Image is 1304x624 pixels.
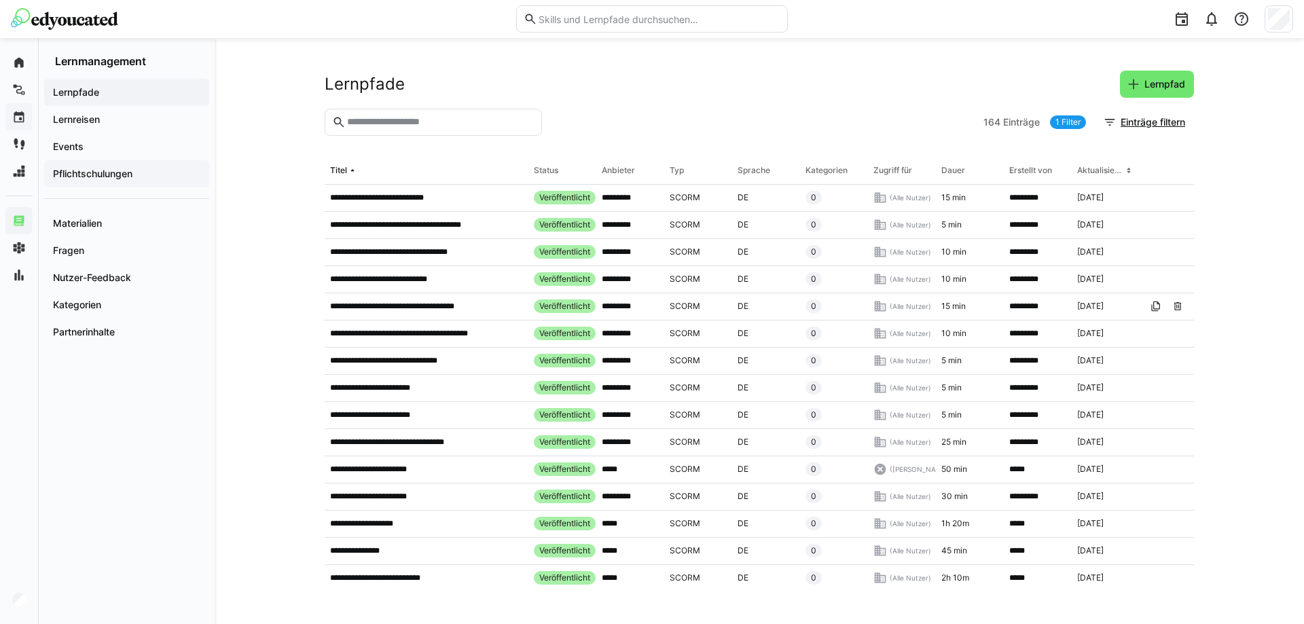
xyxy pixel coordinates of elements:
[1119,115,1187,129] span: Einträge filtern
[738,355,748,366] span: DE
[811,572,816,583] span: 0
[941,545,967,556] span: 45 min
[890,573,931,583] span: (Alle Nutzer)
[983,115,1000,129] span: 164
[890,329,931,338] span: (Alle Nutzer)
[670,328,700,339] span: SCORM
[941,192,966,203] span: 15 min
[1096,109,1194,136] button: Einträge filtern
[941,572,969,583] span: 2h 10m
[1003,115,1040,129] span: Einträge
[941,409,962,420] span: 5 min
[670,518,700,529] span: SCORM
[539,491,590,502] span: Veröffentlicht
[811,246,816,257] span: 0
[539,219,590,230] span: Veröffentlicht
[537,13,780,25] input: Skills und Lernpfade durchsuchen…
[1077,491,1104,502] span: [DATE]
[738,572,748,583] span: DE
[1077,301,1104,312] span: [DATE]
[670,165,684,176] div: Typ
[670,246,700,257] span: SCORM
[539,464,590,475] span: Veröffentlicht
[890,220,931,230] span: (Alle Nutzer)
[1142,77,1187,91] span: Lernpfad
[738,491,748,502] span: DE
[941,328,966,339] span: 10 min
[670,491,700,502] span: SCORM
[1050,115,1086,129] a: 1 Filter
[811,382,816,393] span: 0
[811,464,816,475] span: 0
[1077,355,1104,366] span: [DATE]
[534,165,558,176] div: Status
[890,492,931,501] span: (Alle Nutzer)
[941,246,966,257] span: 10 min
[670,382,700,393] span: SCORM
[1009,165,1052,176] div: Erstellt von
[1077,328,1104,339] span: [DATE]
[670,409,700,420] span: SCORM
[811,192,816,203] span: 0
[738,274,748,285] span: DE
[738,437,748,447] span: DE
[539,382,590,393] span: Veröffentlicht
[738,219,748,230] span: DE
[941,382,962,393] span: 5 min
[811,219,816,230] span: 0
[890,383,931,392] span: (Alle Nutzer)
[539,409,590,420] span: Veröffentlicht
[738,301,748,312] span: DE
[1077,382,1104,393] span: [DATE]
[1077,464,1104,475] span: [DATE]
[670,274,700,285] span: SCORM
[805,165,848,176] div: Kategorien
[890,193,931,202] span: (Alle Nutzer)
[890,356,931,365] span: (Alle Nutzer)
[1077,572,1104,583] span: [DATE]
[738,165,770,176] div: Sprache
[890,464,952,474] span: ([PERSON_NAME])
[738,545,748,556] span: DE
[1077,274,1104,285] span: [DATE]
[1077,192,1104,203] span: [DATE]
[941,355,962,366] span: 5 min
[941,464,967,475] span: 50 min
[539,545,590,556] span: Veröffentlicht
[890,274,931,284] span: (Alle Nutzer)
[670,192,700,203] span: SCORM
[1120,71,1194,98] button: Lernpfad
[890,301,931,311] span: (Alle Nutzer)
[670,572,700,583] span: SCORM
[738,518,748,529] span: DE
[325,74,405,94] h2: Lernpfade
[890,437,931,447] span: (Alle Nutzer)
[1077,518,1104,529] span: [DATE]
[539,328,590,339] span: Veröffentlicht
[941,219,962,230] span: 5 min
[811,328,816,339] span: 0
[890,247,931,257] span: (Alle Nutzer)
[738,409,748,420] span: DE
[811,301,816,312] span: 0
[670,355,700,366] span: SCORM
[941,437,966,447] span: 25 min
[941,274,966,285] span: 10 min
[873,165,912,176] div: Zugriff für
[1077,545,1104,556] span: [DATE]
[1077,437,1104,447] span: [DATE]
[811,274,816,285] span: 0
[1077,246,1104,257] span: [DATE]
[941,518,969,529] span: 1h 20m
[890,519,931,528] span: (Alle Nutzer)
[811,491,816,502] span: 0
[539,274,590,285] span: Veröffentlicht
[670,545,700,556] span: SCORM
[330,165,347,176] div: Titel
[539,246,590,257] span: Veröffentlicht
[811,518,816,529] span: 0
[738,192,748,203] span: DE
[811,355,816,366] span: 0
[811,437,816,447] span: 0
[539,518,590,529] span: Veröffentlicht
